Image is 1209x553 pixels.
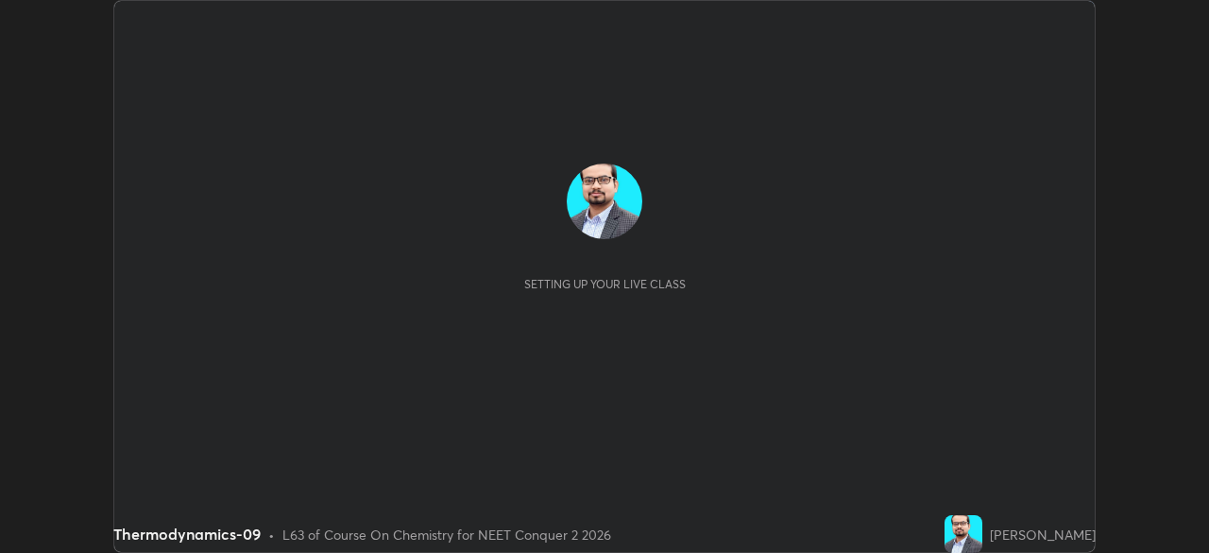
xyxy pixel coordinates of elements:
[567,164,642,239] img: 575f463803b64d1597248aa6fa768815.jpg
[945,515,982,553] img: 575f463803b64d1597248aa6fa768815.jpg
[524,277,686,291] div: Setting up your live class
[113,523,261,545] div: Thermodynamics-09
[268,525,275,544] div: •
[990,525,1096,544] div: [PERSON_NAME]
[282,525,611,544] div: L63 of Course On Chemistry for NEET Conquer 2 2026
